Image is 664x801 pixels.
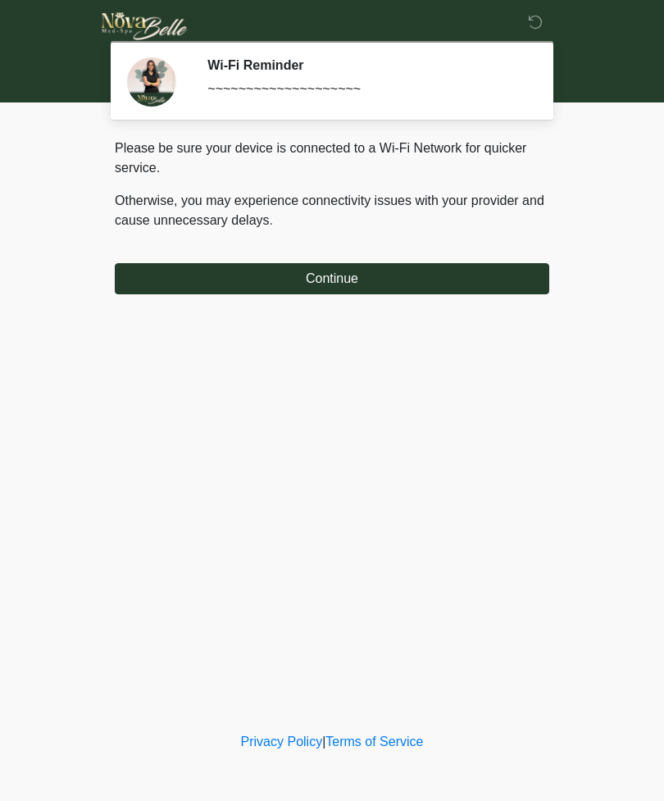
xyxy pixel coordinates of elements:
[325,735,423,749] a: Terms of Service
[241,735,323,749] a: Privacy Policy
[322,735,325,749] a: |
[98,12,191,40] img: Novabelle medspa Logo
[127,57,176,107] img: Agent Avatar
[115,191,549,230] p: Otherwise, you may experience connectivity issues with your provider and cause unnecessary delays
[270,213,273,227] span: .
[207,57,525,73] h2: Wi-Fi Reminder
[115,263,549,294] button: Continue
[115,139,549,178] p: Please be sure your device is connected to a Wi-Fi Network for quicker service.
[207,80,525,99] div: ~~~~~~~~~~~~~~~~~~~~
